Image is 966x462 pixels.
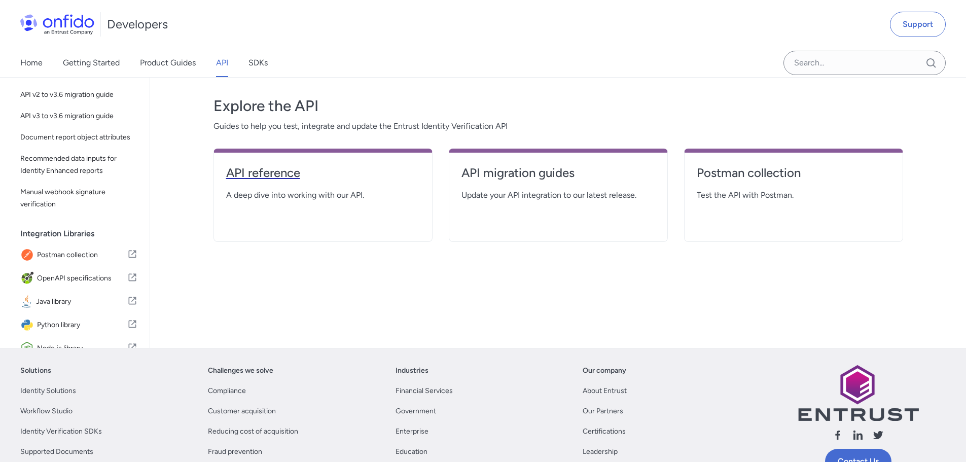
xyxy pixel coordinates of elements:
[208,365,273,377] a: Challenges we solve
[226,165,420,181] h4: API reference
[583,446,618,458] a: Leadership
[20,153,137,177] span: Recommended data inputs for Identity Enhanced reports
[20,186,137,210] span: Manual webhook signature verification
[16,244,141,266] a: IconPostman collectionPostman collection
[63,49,120,77] a: Getting Started
[20,224,146,244] div: Integration Libraries
[20,110,137,122] span: API v3 to v3.6 migration guide
[107,16,168,32] h1: Developers
[37,318,127,332] span: Python library
[20,131,137,144] span: Document report object attributes
[461,165,655,189] a: API migration guides
[208,385,246,397] a: Compliance
[208,425,298,438] a: Reducing cost of acquisition
[20,446,93,458] a: Supported Documents
[396,405,436,417] a: Government
[20,425,102,438] a: Identity Verification SDKs
[20,49,43,77] a: Home
[872,429,884,445] a: Follow us X (Twitter)
[36,295,127,309] span: Java library
[20,318,37,332] img: IconPython library
[396,365,428,377] a: Industries
[16,182,141,215] a: Manual webhook signature verification
[20,248,37,262] img: IconPostman collection
[16,85,141,105] a: API v2 to v3.6 migration guide
[16,267,141,290] a: IconOpenAPI specificationsOpenAPI specifications
[226,165,420,189] a: API reference
[583,425,626,438] a: Certifications
[783,51,946,75] input: Onfido search input field
[852,429,864,445] a: Follow us linkedin
[797,365,919,421] img: Entrust logo
[16,106,141,126] a: API v3 to v3.6 migration guide
[697,189,890,201] span: Test the API with Postman.
[140,49,196,77] a: Product Guides
[20,89,137,101] span: API v2 to v3.6 migration guide
[20,341,37,356] img: IconNode.js library
[396,385,453,397] a: Financial Services
[832,429,844,441] svg: Follow us facebook
[226,189,420,201] span: A deep dive into working with our API.
[583,365,626,377] a: Our company
[37,271,127,286] span: OpenAPI specifications
[16,337,141,360] a: IconNode.js libraryNode.js library
[461,165,655,181] h4: API migration guides
[20,14,94,34] img: Onfido Logo
[213,120,903,132] span: Guides to help you test, integrate and update the Entrust Identity Verification API
[890,12,946,37] a: Support
[852,429,864,441] svg: Follow us linkedin
[37,341,127,356] span: Node.js library
[16,291,141,313] a: IconJava libraryJava library
[396,425,428,438] a: Enterprise
[832,429,844,445] a: Follow us facebook
[248,49,268,77] a: SDKs
[396,446,427,458] a: Education
[461,189,655,201] span: Update your API integration to our latest release.
[20,271,37,286] img: IconOpenAPI specifications
[20,385,76,397] a: Identity Solutions
[20,405,73,417] a: Workflow Studio
[20,295,36,309] img: IconJava library
[583,405,623,417] a: Our Partners
[16,149,141,181] a: Recommended data inputs for Identity Enhanced reports
[16,127,141,148] a: Document report object attributes
[208,446,262,458] a: Fraud prevention
[216,49,228,77] a: API
[20,365,51,377] a: Solutions
[37,248,127,262] span: Postman collection
[697,165,890,181] h4: Postman collection
[872,429,884,441] svg: Follow us X (Twitter)
[208,405,276,417] a: Customer acquisition
[213,96,903,116] h3: Explore the API
[697,165,890,189] a: Postman collection
[583,385,627,397] a: About Entrust
[16,314,141,336] a: IconPython libraryPython library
